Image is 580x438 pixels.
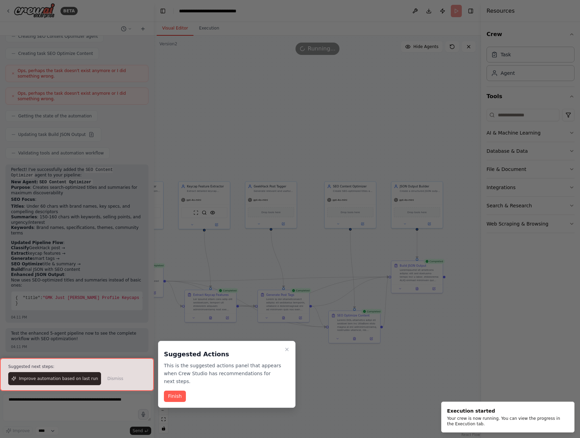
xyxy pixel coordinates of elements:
[164,349,281,359] h3: Suggested Actions
[164,391,186,402] button: Finish
[447,407,566,414] div: Execution started
[158,6,168,16] button: Hide left sidebar
[283,345,291,354] button: Close walkthrough
[447,416,566,427] div: Your crew is now running. You can view the progress in the Execution tab.
[164,362,281,385] p: This is the suggested actions panel that appears when Crew Studio has recommendations for next st...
